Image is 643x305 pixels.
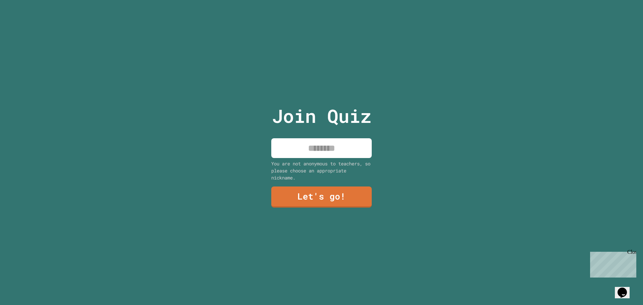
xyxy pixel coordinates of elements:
[271,186,372,208] a: Let's go!
[271,160,372,181] div: You are not anonymous to teachers, so please choose an appropriate nickname.
[587,249,636,278] iframe: chat widget
[615,278,636,298] iframe: chat widget
[272,102,371,130] p: Join Quiz
[3,3,46,43] div: Chat with us now!Close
